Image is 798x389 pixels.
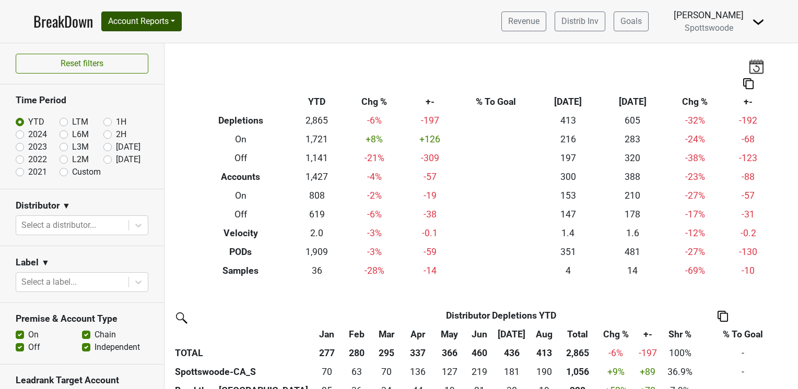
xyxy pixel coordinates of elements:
td: 1.4 [536,224,600,242]
td: -69 % [665,261,725,280]
td: 413 [536,112,600,130]
td: -0.1 [404,224,455,242]
th: PODs [192,242,290,261]
th: 413 [529,344,559,362]
td: -10 [725,261,771,280]
th: 2,865 [559,344,596,362]
td: 216 [536,130,600,149]
td: - [700,362,786,381]
th: Total: activate to sort column ascending [559,325,596,344]
th: Chg % [344,93,405,112]
td: -88 [725,168,771,187]
label: 2024 [28,128,47,141]
label: [DATE] [116,153,140,166]
td: -0.2 [725,224,771,242]
td: 4 [536,261,600,280]
span: -197 [639,348,657,358]
img: Copy to clipboard [718,311,728,322]
td: -68 [725,130,771,149]
td: -21 % [344,149,405,168]
td: 14 [601,261,665,280]
img: last_updated_date [748,59,764,74]
th: 277 [312,344,342,362]
th: Shr %: activate to sort column ascending [660,325,700,344]
td: 219 [464,362,494,381]
label: 1H [116,116,126,128]
td: -32 % [665,112,725,130]
td: 300 [536,168,600,187]
td: - [700,344,786,362]
td: 605 [601,112,665,130]
td: 147 [536,205,600,224]
th: Apr: activate to sort column ascending [402,325,435,344]
td: +8 % [344,130,405,149]
div: 63 [344,365,369,379]
th: Jan: activate to sort column ascending [312,325,342,344]
h3: Premise & Account Type [16,313,148,324]
div: +89 [638,365,658,379]
td: 210 [601,187,665,205]
th: 1056.000 [559,362,596,381]
th: YTD [290,93,344,112]
td: 36.9% [660,362,700,381]
td: -57 [404,168,455,187]
label: L6M [72,128,89,141]
td: 1,141 [290,149,344,168]
th: On [192,130,290,149]
td: -3 % [344,224,405,242]
th: May: activate to sort column ascending [435,325,464,344]
td: -59 [404,242,455,261]
td: -28 % [344,261,405,280]
label: 2H [116,128,126,141]
label: LTM [72,116,88,128]
th: Samples [192,261,290,280]
th: Feb: activate to sort column ascending [342,325,371,344]
th: Velocity [192,224,290,242]
td: -38 % [665,149,725,168]
td: +9 % [596,362,635,381]
h3: Distributor [16,200,60,211]
td: 127 [435,362,464,381]
th: Accounts [192,168,290,187]
div: 70 [314,365,339,379]
label: Custom [72,166,101,178]
div: 70 [374,365,399,379]
td: 2.0 [290,224,344,242]
td: +126 [404,130,455,149]
td: 70 [372,362,402,381]
div: 219 [467,365,492,379]
td: 1,721 [290,130,344,149]
th: Jul: activate to sort column ascending [494,325,529,344]
div: [PERSON_NAME] [674,8,744,22]
td: 36 [290,261,344,280]
label: 2021 [28,166,47,178]
div: 181 [497,365,526,379]
a: Goals [614,11,649,31]
td: -27 % [665,187,725,205]
label: Chain [95,329,116,341]
th: 280 [342,344,371,362]
a: Distrib Inv [555,11,605,31]
span: ▼ [41,257,50,269]
th: TOTAL [172,344,312,362]
th: Depletions [192,112,290,130]
label: L2M [72,153,89,166]
th: On [192,187,290,205]
td: 1.6 [601,224,665,242]
th: Off [192,149,290,168]
th: % To Goal: activate to sort column ascending [700,325,786,344]
th: [DATE] [536,93,600,112]
th: % To Goal [455,93,536,112]
td: 190 [529,362,559,381]
th: Off [192,205,290,224]
button: Account Reports [101,11,182,31]
td: 181 [494,362,529,381]
td: -2 % [344,187,405,205]
td: -309 [404,149,455,168]
td: 388 [601,168,665,187]
div: 136 [404,365,432,379]
td: 320 [601,149,665,168]
td: -12 % [665,224,725,242]
td: 70 [312,362,342,381]
th: +- [725,93,771,112]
